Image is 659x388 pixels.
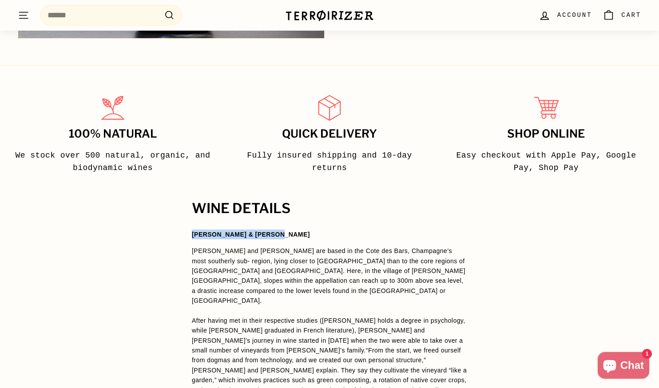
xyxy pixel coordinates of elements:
span: Cart [621,10,641,20]
p: We stock over 500 natural, organic, and biodynamic wines [14,149,211,175]
a: Account [533,2,597,28]
p: Easy checkout with Apple Pay, Google Pay, Shop Pay [448,149,645,175]
h2: WINE DETAILS [192,201,467,216]
h3: 100% Natural [14,128,211,140]
span: After having met in their respective studies ([PERSON_NAME] holds a degree in psychology, while [... [192,317,465,354]
p: Fully insured shipping and 10-day returns [231,149,428,175]
h3: Quick delivery [231,128,428,140]
span: Account [557,10,592,20]
a: Cart [597,2,647,28]
h3: Shop Online [448,128,645,140]
inbox-online-store-chat: Shopify online store chat [595,352,652,381]
strong: [PERSON_NAME] & [PERSON_NAME] [192,231,310,238]
span: [PERSON_NAME] and [PERSON_NAME] are based in the Cote des Bars, Champagne’s most southerly sub- r... [192,247,465,304]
